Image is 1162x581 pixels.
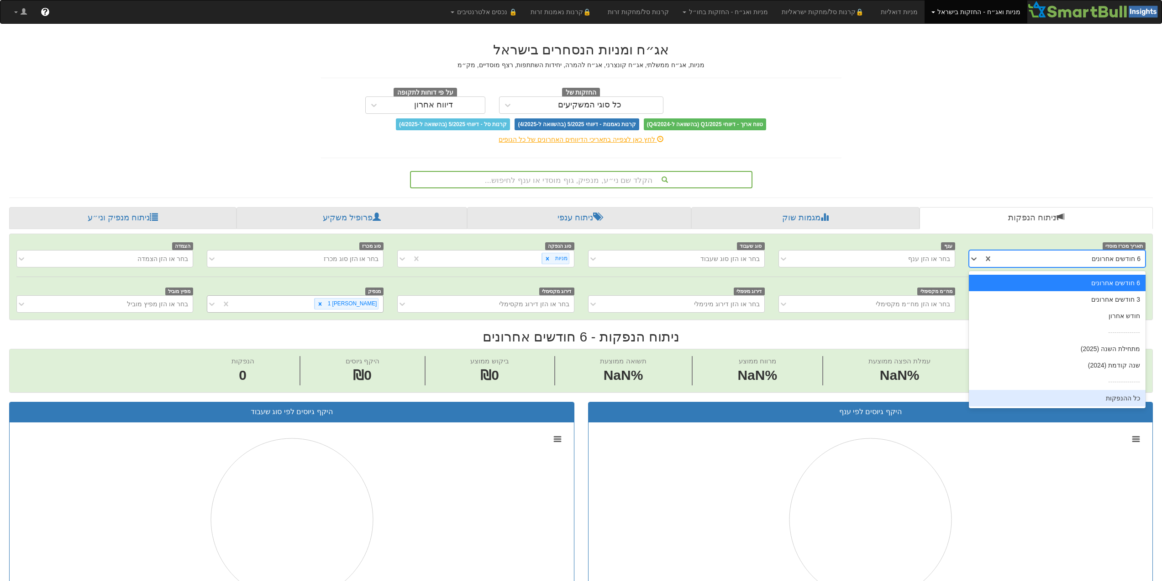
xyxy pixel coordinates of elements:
a: ניתוח הנפקות [920,207,1153,229]
span: NaN% [737,366,777,385]
span: הנפקות [231,357,254,365]
div: 6 חודשים אחרונים [969,275,1146,291]
span: מח״מ מקסימלי [917,288,955,295]
div: היקף גיוסים לפי סוג שעבוד [16,407,567,417]
span: סוג הנפקה [545,242,574,250]
div: חודש אחרון [969,308,1146,324]
a: מגמות שוק [691,207,919,229]
div: בחר או הזן דירוג מינימלי [694,299,760,309]
span: תשואה ממוצעת [600,357,646,365]
span: תאריך מכרז מוסדי [1103,242,1146,250]
span: החזקות של [562,88,600,98]
span: סוג מכרז [359,242,384,250]
img: Smartbull [1027,0,1162,19]
div: [PERSON_NAME] 1 [325,298,379,309]
span: מפיץ מוביל [165,288,194,295]
span: דירוג מקסימלי [539,288,574,295]
div: הקלד שם ני״ע, מנפיק, גוף מוסדי או ענף לחיפוש... [411,172,752,187]
span: מנפיק [365,288,384,295]
div: בחר או הזן ענף [908,254,950,263]
a: מניות דואליות [874,0,925,23]
div: דיווח אחרון [414,101,453,110]
div: מניות [552,253,569,264]
h5: מניות, אג״ח ממשלתי, אג״ח קונצרני, אג״ח להמרה, יחידות השתתפות, רצף מוסדיים, מק״מ [321,62,841,69]
div: 3 חודשים אחרונים [969,291,1146,308]
span: NaN% [868,366,931,385]
div: 6 חודשים אחרונים [1092,254,1141,263]
span: 0 [231,366,254,385]
span: ענף [941,242,955,250]
span: ₪0 [353,368,372,383]
span: הצמדה [172,242,194,250]
span: קרנות סל - דיווחי 5/2025 (בהשוואה ל-4/2025) [396,118,510,130]
div: בחר או הזן מפיץ מוביל [127,299,189,309]
div: --------------- [969,373,1146,390]
span: סוג שעבוד [737,242,765,250]
div: כל סוגי המשקיעים [558,101,621,110]
div: בחר או הזן מח״מ מקסימלי [876,299,950,309]
a: ניתוח ענפי [467,207,691,229]
span: קרנות נאמנות - דיווחי 5/2025 (בהשוואה ל-4/2025) [515,118,639,130]
h2: ניתוח הנפקות - 6 חודשים אחרונים [9,329,1153,344]
a: פרופיל משקיע [237,207,467,229]
div: שנה קודמת (2024) [969,357,1146,373]
div: היקף גיוסים לפי ענף [595,407,1146,417]
span: על פי דוחות לתקופה [394,88,457,98]
div: לחץ כאן לצפייה בתאריכי הדיווחים האחרונים של כל הגופים [314,135,848,144]
div: בחר או הזן דירוג מקסימלי [499,299,569,309]
span: היקף גיוסים [346,357,379,365]
div: בחר או הזן הצמדה [137,254,189,263]
a: מניות ואג״ח - החזקות בחו״ל [676,0,775,23]
div: בחר או הזן סוג שעבוד [700,254,760,263]
a: קרנות סל/מחקות זרות [601,0,676,23]
a: מניות ואג״ח - החזקות בישראל [925,0,1027,23]
a: ניתוח מנפיק וני״ע [9,207,237,229]
a: ? [34,0,57,23]
a: 🔒קרנות נאמנות זרות [524,0,601,23]
div: כל ההנפקות [969,390,1146,406]
div: בחר או הזן סוג מכרז [324,254,379,263]
a: 🔒 נכסים אלטרנטיבים [444,0,524,23]
div: --------------- [969,324,1146,341]
span: ביקוש ממוצע [470,357,509,365]
span: דירוג מינימלי [734,288,765,295]
div: מתחילת השנה (2025) [969,341,1146,357]
span: ₪0 [480,368,499,383]
span: טווח ארוך - דיווחי Q1/2025 (בהשוואה ל-Q4/2024) [644,118,766,130]
span: עמלת הפצה ממוצעת [868,357,931,365]
span: NaN% [600,366,646,385]
span: ? [42,7,47,16]
h2: אג״ח ומניות הנסחרים בישראל [321,42,841,57]
span: מרווח ממוצע [739,357,776,365]
a: 🔒קרנות סל/מחקות ישראליות [775,0,873,23]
